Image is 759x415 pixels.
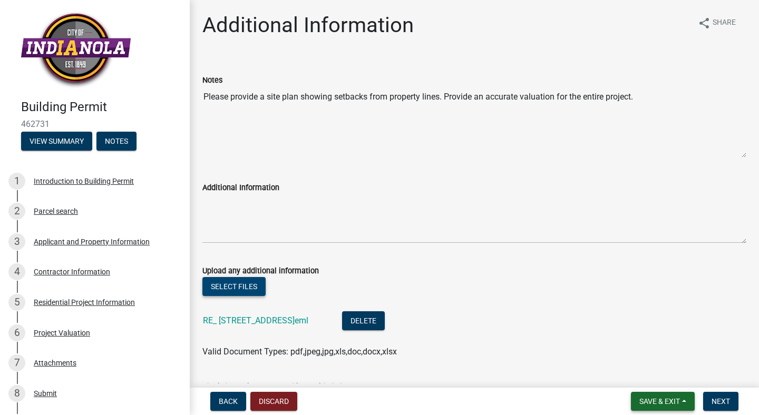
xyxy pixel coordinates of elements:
[631,392,695,411] button: Save & Exit
[21,100,181,115] h4: Building Permit
[8,324,25,341] div: 6
[250,392,297,411] button: Discard
[34,299,135,306] div: Residential Project Information
[202,184,279,192] label: Additional Information
[34,177,134,185] div: Introduction to Building Permit
[96,132,137,151] button: Notes
[342,311,385,330] button: Delete
[8,203,25,220] div: 2
[202,268,319,275] label: Upload any additional information
[713,17,736,29] span: Share
[8,294,25,311] div: 5
[202,86,746,158] textarea: Please provide a site plan showing setbacks from property lines. Provide an accurate valuation fo...
[639,397,680,406] span: Save & Exit
[712,397,730,406] span: Next
[202,13,414,38] h1: Additional Information
[210,392,246,411] button: Back
[202,77,222,84] label: Notes
[703,392,738,411] button: Next
[203,315,308,325] a: RE_ [STREET_ADDRESS]eml
[8,173,25,190] div: 1
[8,354,25,371] div: 7
[8,263,25,280] div: 4
[202,347,397,357] span: Valid Document Types: pdf,jpeg,jpg,xls,doc,docx,xlsx
[342,317,385,327] wm-modal-confirm: Delete Document
[96,137,137,146] wm-modal-confirm: Notes
[21,132,92,151] button: View Summary
[8,385,25,402] div: 8
[21,137,92,146] wm-modal-confirm: Summary
[34,238,150,245] div: Applicant and Property Information
[689,13,744,33] button: shareShare
[698,17,711,29] i: share
[34,359,76,367] div: Attachments
[219,397,238,406] span: Back
[34,268,110,275] div: Contractor Information
[21,11,131,88] img: City of Indianola, Iowa
[34,390,57,397] div: Submit
[34,329,90,337] div: Project Valuation
[34,207,78,215] div: Parcel search
[21,119,169,129] span: 462731
[202,277,266,296] button: Select files
[8,233,25,250] div: 3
